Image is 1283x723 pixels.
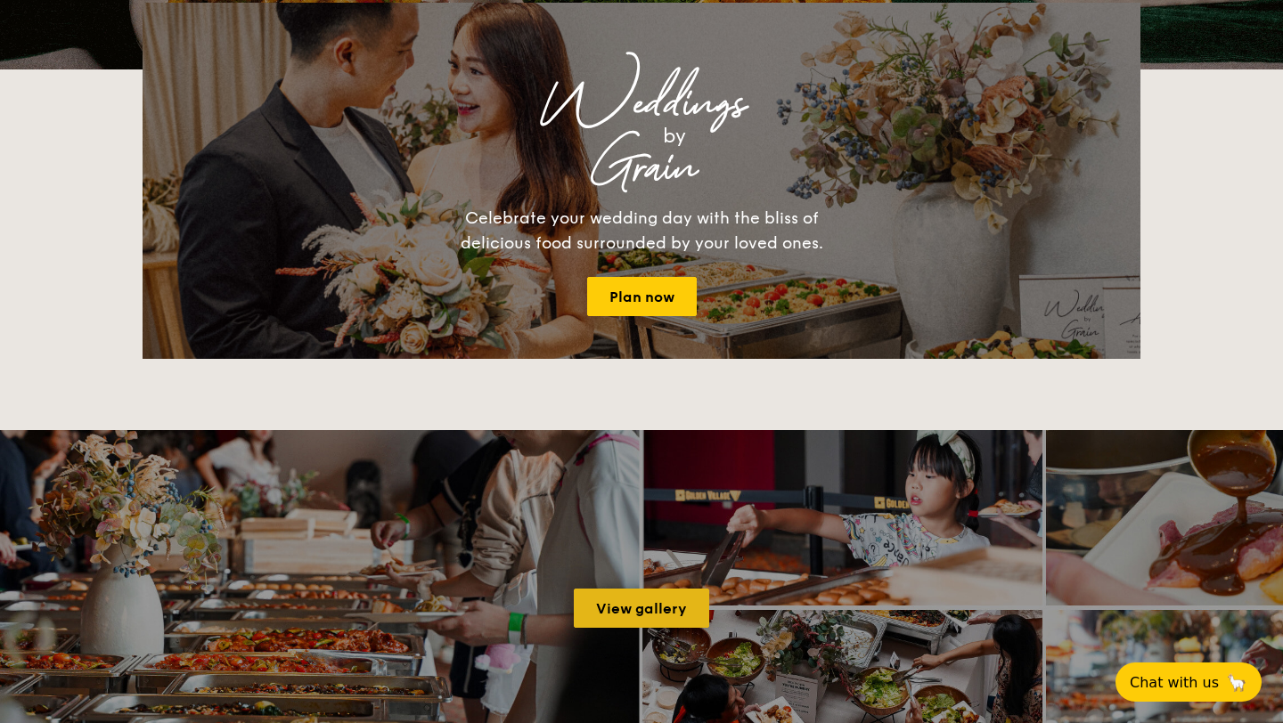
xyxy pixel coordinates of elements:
[441,206,842,256] div: Celebrate your wedding day with the bliss of delicious food surrounded by your loved ones.
[365,120,984,152] div: by
[1130,674,1219,691] span: Chat with us
[1115,662,1262,702] button: Chat with us🦙
[574,589,709,628] a: View gallery
[299,88,984,120] div: Weddings
[1226,672,1247,693] span: 🦙
[299,152,984,184] div: Grain
[587,277,697,316] a: Plan now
